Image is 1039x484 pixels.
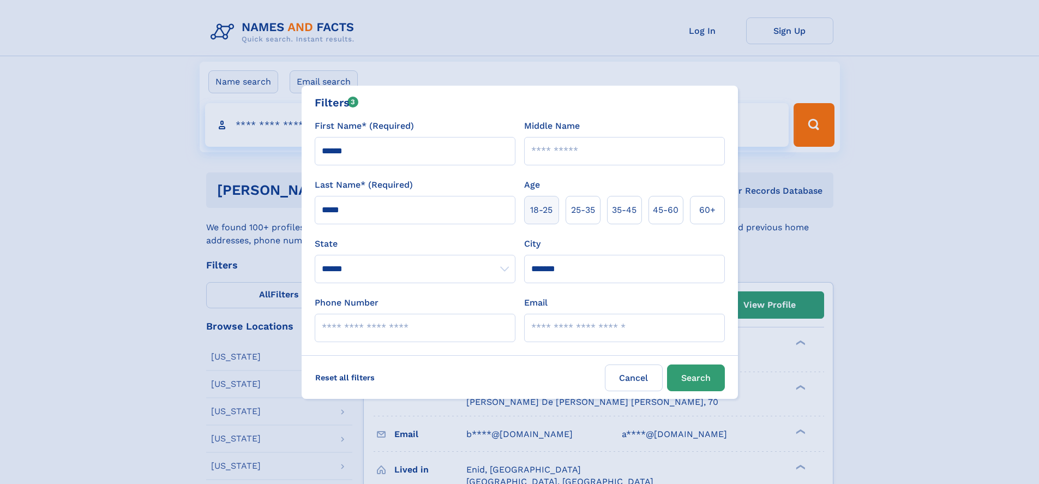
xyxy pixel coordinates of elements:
span: 18‑25 [530,204,552,217]
span: 60+ [699,204,716,217]
div: Filters [315,94,359,111]
span: 45‑60 [653,204,678,217]
label: First Name* (Required) [315,119,414,133]
span: 25‑35 [571,204,595,217]
label: Age [524,178,540,192]
label: Phone Number [315,296,379,309]
label: Middle Name [524,119,580,133]
label: Email [524,296,548,309]
label: Last Name* (Required) [315,178,413,192]
button: Search [667,365,725,391]
label: State [315,237,515,250]
label: Cancel [605,365,663,391]
span: 35‑45 [612,204,636,217]
label: City [524,237,540,250]
label: Reset all filters [308,365,382,391]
